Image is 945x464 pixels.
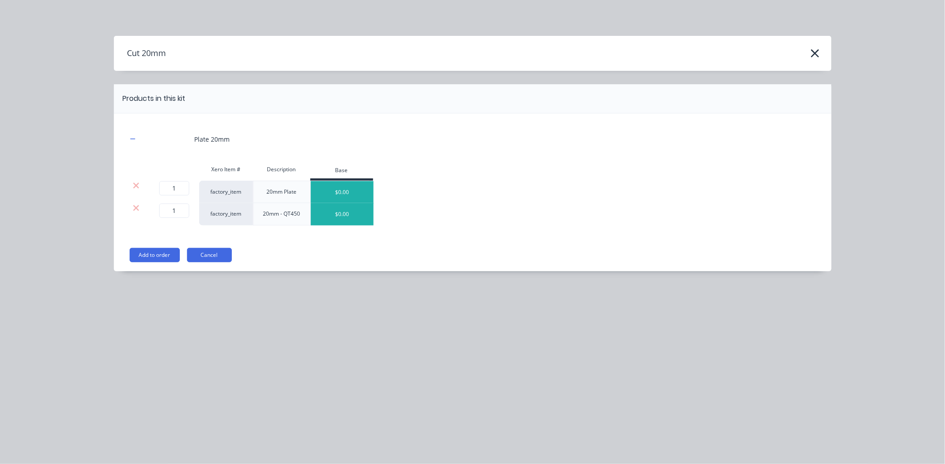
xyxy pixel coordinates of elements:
[253,160,310,178] div: Description
[114,45,166,62] h4: Cut 20mm
[253,181,310,203] div: 20mm Plate
[253,203,310,225] div: 20mm - QT450
[123,93,186,104] div: Products in this kit
[159,181,189,195] input: ?
[187,248,232,262] button: Cancel
[130,248,180,262] button: Add to order
[199,160,253,178] div: Xero Item #
[311,203,374,225] div: $0.00
[195,134,230,144] div: Plate 20mm
[199,203,253,225] div: factory_item
[159,204,189,218] input: ?
[310,163,373,181] div: Base
[311,181,374,204] div: $0.00
[199,181,253,203] div: factory_item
